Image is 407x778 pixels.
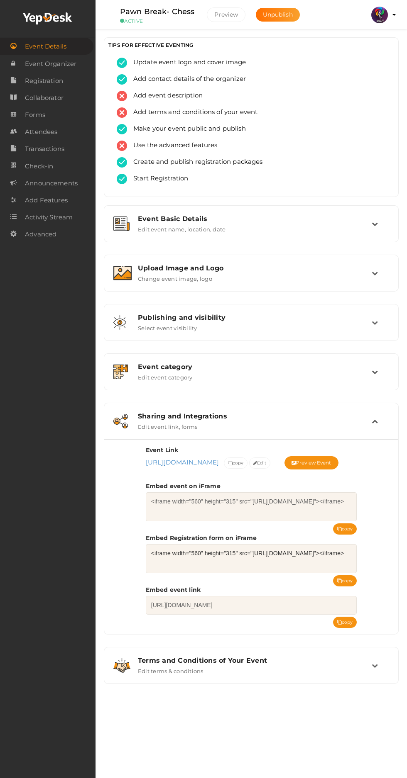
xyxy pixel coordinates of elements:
[117,58,127,68] img: tick-success.svg
[146,586,201,594] label: Embed event link
[113,414,128,428] img: sharing.svg
[25,158,53,175] span: Check-in
[25,90,64,106] span: Collaborator
[228,459,244,467] span: copy
[333,575,357,586] button: copy
[127,124,246,134] span: Make your event public and publish
[113,266,132,280] img: image.svg
[117,91,127,101] img: error.svg
[253,459,266,467] span: Edit
[138,363,372,371] div: Event category
[138,412,372,420] div: Sharing and Integrations
[25,175,78,192] span: Announcements
[127,141,218,151] span: Use the advanced features
[25,192,68,209] span: Add Features
[146,446,178,454] label: Event Link
[284,456,338,469] button: Preview Event
[113,365,128,379] img: category.svg
[127,74,246,85] span: Add contact details of the organizer
[127,174,189,184] span: Start Registration
[117,124,127,134] img: tick-success.svg
[138,215,372,223] div: Event Basic Details
[263,11,293,18] span: Unpublish
[117,141,127,151] img: error.svg
[333,523,357,535] button: copy
[207,7,245,22] button: Preview
[108,226,394,234] a: Event Basic Details Edit event name, location, date
[138,314,226,321] span: Publishing and visibility
[117,174,127,184] img: tick-success.svg
[113,658,130,673] img: handshake.svg
[117,157,127,168] img: tick-success.svg
[127,58,246,68] span: Update event logo and cover image
[127,91,203,101] span: Add event description
[25,226,56,243] span: Advanced
[138,656,372,664] div: Terms and Conditions of Your Event
[138,321,197,331] label: Select event visibility
[113,216,130,231] img: event-details.svg
[138,264,372,272] div: Upload Image and Logo
[108,42,394,48] h3: TIPS FOR EFFECTIVE EVENTING
[138,664,203,674] label: Edit terms & conditions
[108,668,394,676] a: Terms and Conditions of Your Event Edit terms & conditions
[120,18,194,24] small: ACTIVE
[25,38,66,55] span: Event Details
[146,482,221,490] label: Embed event on iFrame
[138,371,193,381] label: Edit event category
[249,457,270,469] button: Edit
[117,107,127,118] img: error.svg
[108,424,394,432] a: Sharing and Integrations Edit event link, forms
[25,107,45,123] span: Forms
[25,141,64,157] span: Transactions
[138,420,197,430] label: Edit event link, forms
[224,457,248,469] button: copy
[127,157,263,168] span: Create and publish registration packages
[138,272,212,282] label: Change event image, logo
[138,223,226,233] label: Edit event name, location, date
[127,107,257,118] span: Add terms and conditions of your event
[256,8,300,22] button: Unpublish
[25,73,63,89] span: Registration
[117,74,127,85] img: tick-success.svg
[113,315,126,330] img: shared-vision.svg
[146,458,219,466] a: [URL][DOMAIN_NAME]
[120,6,194,18] label: Pawn Break- Chess
[25,124,57,140] span: Attendees
[371,7,388,23] img: 5BK8ZL5P_small.png
[146,534,257,542] label: Embed Registration form on iFrame
[25,209,73,226] span: Activity Stream
[108,374,394,382] a: Event category Edit event category
[108,325,394,333] a: Publishing and visibility Select event visibility
[333,617,357,628] button: copy
[108,276,394,284] a: Upload Image and Logo Change event image, logo
[25,56,76,72] span: Event Organizer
